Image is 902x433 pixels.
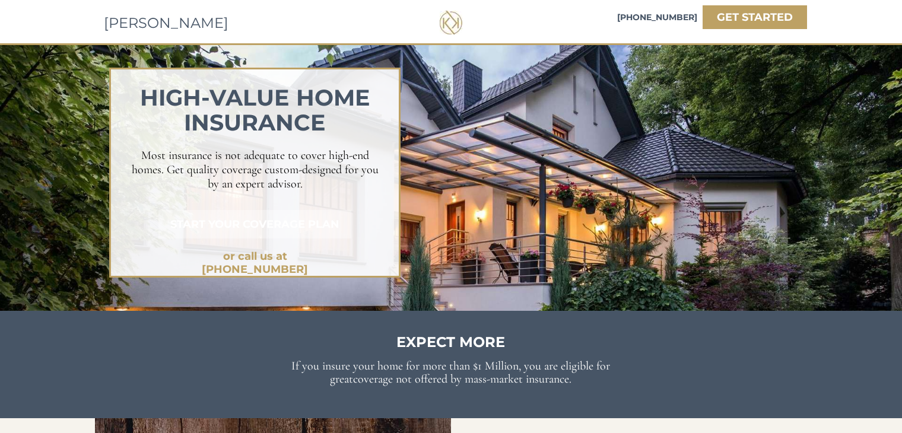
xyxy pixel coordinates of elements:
strong: or call us at [PHONE_NUMBER] [202,250,308,276]
span: EXPECT MORE [396,333,505,351]
span: [PHONE_NUMBER] [617,12,697,23]
span: coverage not offered by mass-market insurance. [353,372,571,386]
span: Most insurance is not adequate to cover high-end homes. Get quality coverage custom-designed for ... [132,148,379,191]
a: GET STARTED [703,5,807,29]
strong: START YOUR COVERAGE PLAN [170,218,339,231]
a: START YOUR COVERAGE PLAN [158,210,351,238]
a: or call us at [PHONE_NUMBER] [178,246,332,266]
span: HIGH-VALUE home insurance [140,84,370,136]
span: [PERSON_NAME] [104,14,228,31]
span: If you insure your home for more than $1 Million, you are eligible for great [291,359,610,386]
strong: GET STARTED [717,11,793,24]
